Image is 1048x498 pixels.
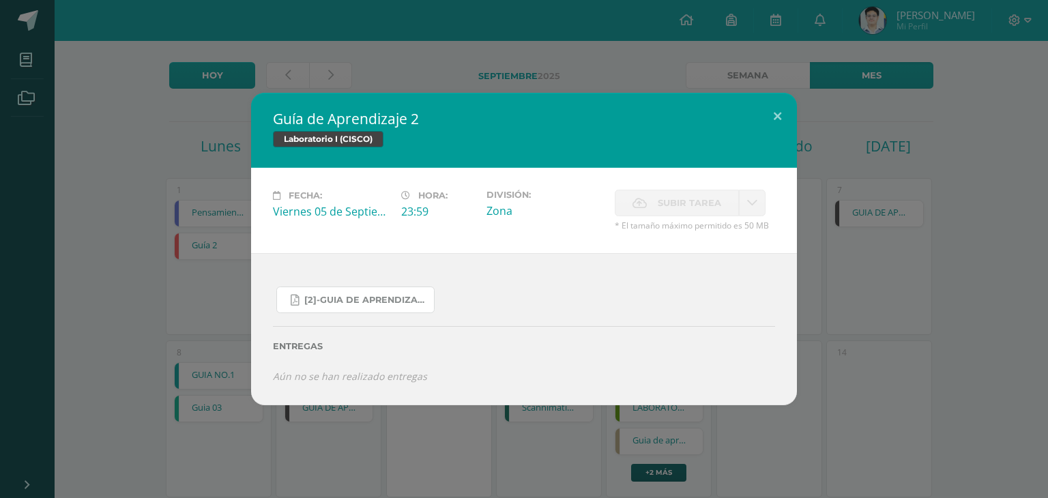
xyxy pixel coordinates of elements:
[658,190,721,216] span: Subir tarea
[273,204,390,219] div: Viernes 05 de Septiembre
[273,370,427,383] i: Aún no se han realizado entregas
[304,295,427,306] span: [2]-GUIA DE APRENDIZAJE 2 IV [PERSON_NAME] CISCO UNIDAD 4.pdf
[273,341,775,351] label: Entregas
[276,287,435,313] a: [2]-GUIA DE APRENDIZAJE 2 IV [PERSON_NAME] CISCO UNIDAD 4.pdf
[615,190,739,216] label: La fecha de entrega ha expirado
[418,190,448,201] span: Hora:
[615,220,775,231] span: * El tamaño máximo permitido es 50 MB
[486,190,604,200] label: División:
[273,109,775,128] h2: Guía de Aprendizaje 2
[486,203,604,218] div: Zona
[739,190,766,216] a: La fecha de entrega ha expirado
[289,190,322,201] span: Fecha:
[401,204,476,219] div: 23:59
[758,93,797,139] button: Close (Esc)
[273,131,383,147] span: Laboratorio I (CISCO)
